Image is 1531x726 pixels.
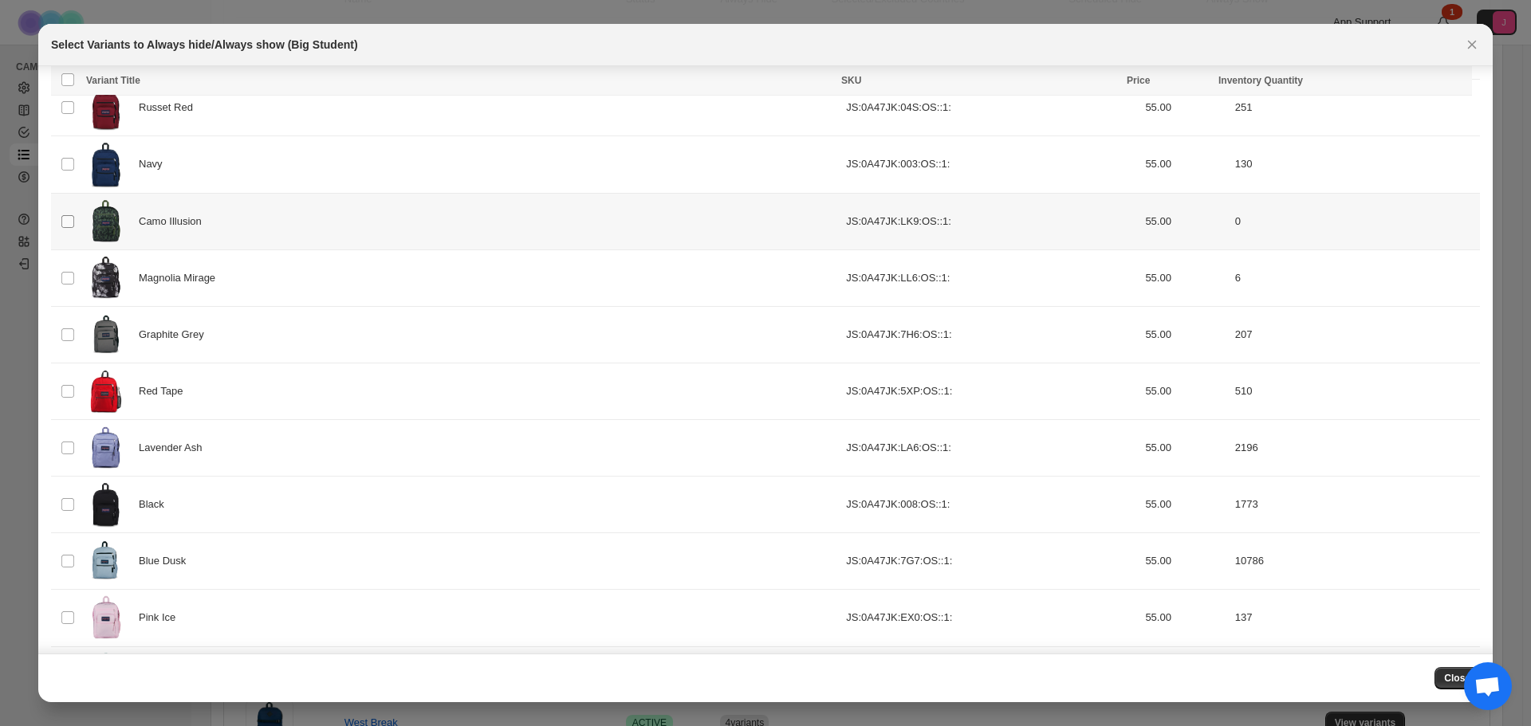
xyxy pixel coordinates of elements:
td: 1773 [1230,477,1480,533]
span: Red Tape [139,383,191,399]
td: JS:0A47JK:EX0:OS::1: [841,590,1140,646]
img: JS0A47JK003-FRONT.webp [86,141,126,187]
span: Close [1444,672,1470,685]
span: Price [1127,75,1150,86]
img: JS0A47JKEX0-FRONT.webp [86,595,126,641]
td: 55.00 [1140,590,1230,646]
td: 3978 [1230,646,1480,703]
td: 510 [1230,363,1480,419]
span: SKU [841,75,861,86]
img: JS0A47JK7H6-FRONT.webp [86,312,126,358]
button: Close [1461,33,1483,56]
span: Russet Red [139,100,202,116]
td: 55.00 [1140,136,1230,193]
td: 130 [1230,136,1480,193]
img: JS0A47JK5XP-FRONT.webp [86,368,126,414]
td: 55.00 [1140,363,1230,419]
td: JS:0A47JK:LA8:OS::1: [841,646,1140,703]
div: Open chat [1464,662,1512,710]
span: Camo Illusion [139,214,211,230]
td: JS:0A47JK:7G7:OS::1: [841,533,1140,590]
span: Pink Ice [139,610,184,626]
td: 137 [1230,590,1480,646]
img: JS0A47JK7G7-FRONT.webp [86,538,126,584]
img: JS0A47JK04S-FRONT.webp [86,84,126,131]
img: JS0A47JKLA8-FRONT.webp [86,652,126,698]
td: 55.00 [1140,533,1230,590]
td: 2196 [1230,420,1480,477]
td: JS:0A47JK:7H6:OS::1: [841,306,1140,363]
span: Graphite Grey [139,327,213,343]
td: 55.00 [1140,646,1230,703]
span: Variant Title [86,75,140,86]
button: Close [1435,667,1480,689]
img: JS0A47JKLA6-FRONT.webp [86,425,126,471]
span: Inventory Quantity [1218,75,1303,86]
h2: Select Variants to Always hide/Always show (Big Student) [51,37,358,53]
span: Black [139,496,173,512]
img: JS0A47JK008-FRONT.webp [86,481,126,528]
img: JS0A47JKLL6-FRONT.webp [86,255,126,301]
td: 55.00 [1140,80,1230,136]
td: 6 [1230,249,1480,306]
td: JS:0A47JK:04S:OS::1: [841,80,1140,136]
td: 55.00 [1140,249,1230,306]
td: 55.00 [1140,477,1230,533]
td: 55.00 [1140,420,1230,477]
span: Navy [139,156,171,172]
td: 207 [1230,306,1480,363]
span: Blue Dusk [139,553,195,569]
span: Magnolia Mirage [139,270,224,286]
td: 55.00 [1140,193,1230,249]
td: JS:0A47JK:008:OS::1: [841,477,1140,533]
td: JS:0A47JK:LK9:OS::1: [841,193,1140,249]
td: JS:0A47JK:LL6:OS::1: [841,249,1140,306]
td: 55.00 [1140,306,1230,363]
td: JS:0A47JK:003:OS::1: [841,136,1140,193]
td: 251 [1230,80,1480,136]
img: JS0A47JKLK9-FRONT.webp [86,198,126,245]
td: JS:0A47JK:5XP:OS::1: [841,363,1140,419]
td: 10786 [1230,533,1480,590]
span: Lavender Ash [139,440,211,456]
td: JS:0A47JK:LA6:OS::1: [841,420,1140,477]
td: 0 [1230,193,1480,249]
